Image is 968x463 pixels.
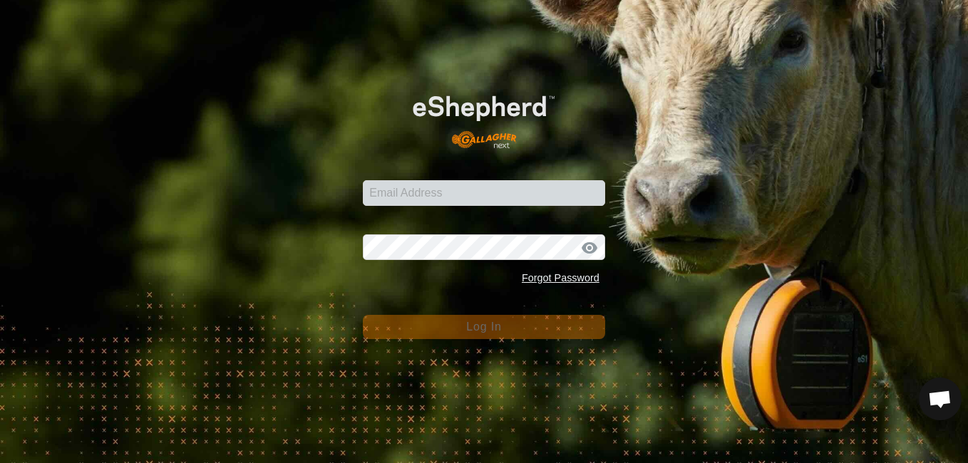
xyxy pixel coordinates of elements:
[466,321,501,333] span: Log In
[363,315,605,339] button: Log In
[363,180,605,206] input: Email Address
[919,378,962,420] div: Open chat
[522,272,599,283] a: Forgot Password
[387,76,581,158] img: E-shepherd Logo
